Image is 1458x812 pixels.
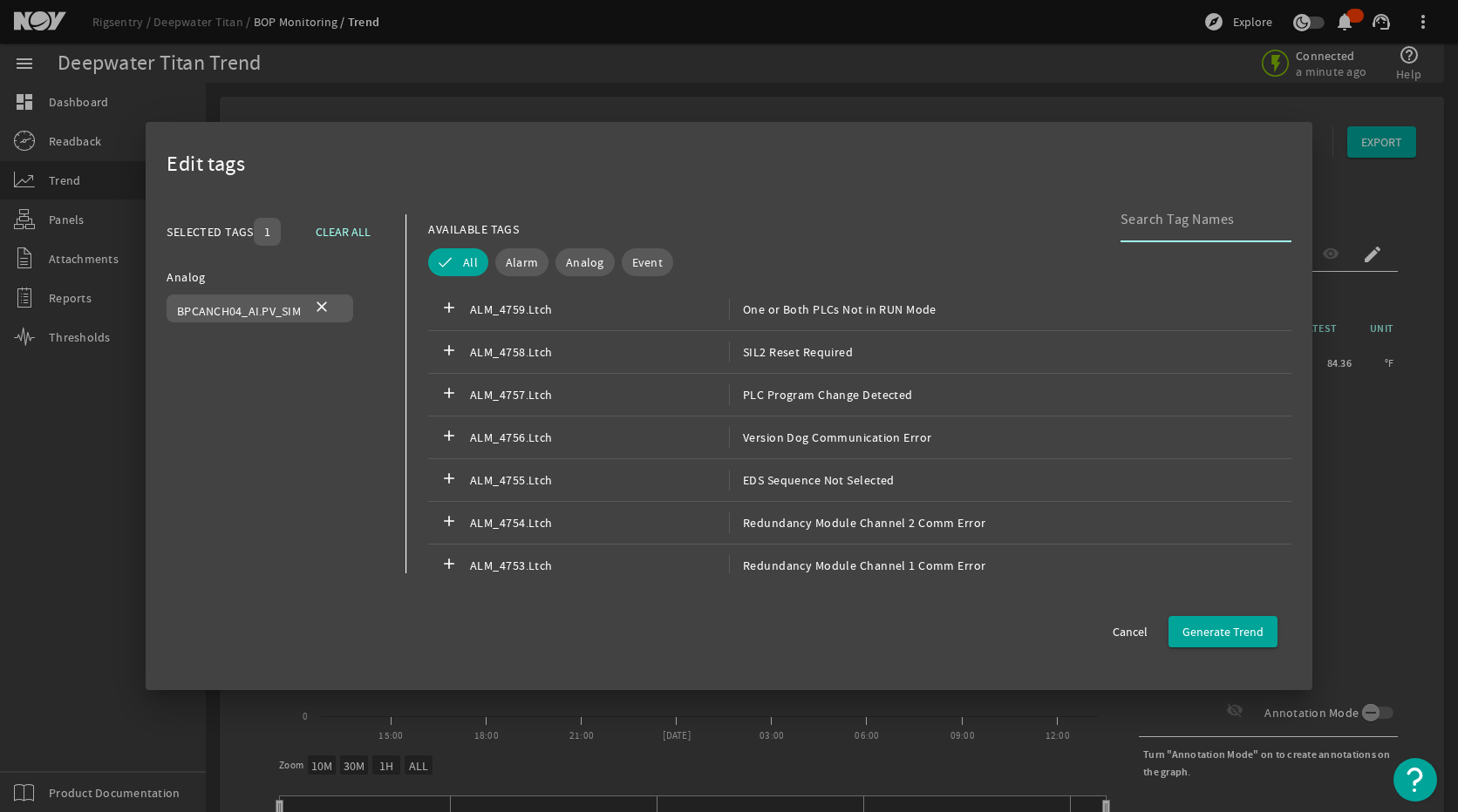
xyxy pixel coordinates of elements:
div: Analog [167,267,385,288]
mat-icon: add [439,342,460,362]
span: ALM_4753.Ltch [470,555,729,576]
span: SIL2 Reset Required [729,342,853,362]
span: Redundancy Module Channel 2 Comm Error [729,512,986,533]
span: Alarm [506,254,538,271]
span: ALM_4755.Ltch [470,470,729,491]
mat-icon: add [439,384,460,405]
span: Generate Trend [1182,623,1264,640]
span: ALM_4758.Ltch [470,342,729,362]
span: Analog [566,254,604,271]
button: Cancel [1099,616,1162,647]
span: ALM_4754.Ltch [470,512,729,533]
mat-icon: add [439,470,460,491]
span: Event [632,254,663,271]
div: AVAILABLE TAGS [428,219,519,240]
span: PLC Program Change Detected [729,384,913,405]
span: One or Both PLCs Not in RUN Mode [729,299,937,320]
span: ALM_4756.Ltch [470,427,729,448]
div: SELECTED TAGS [167,221,254,242]
span: Cancel [1113,623,1148,640]
span: BPCANCH04_AI.PV_SIM [177,303,301,319]
mat-icon: close [311,298,332,319]
button: Generate Trend [1168,616,1277,647]
mat-icon: add [439,427,460,448]
input: Search Tag Names [1121,209,1277,230]
mat-icon: add [439,512,460,533]
mat-icon: add [439,555,460,576]
button: Open Resource Center [1393,758,1437,802]
span: ALM_4757.Ltch [470,384,729,405]
div: Edit tags [167,143,1291,186]
span: EDS Sequence Not Selected [729,470,895,491]
span: ALM_4759.Ltch [470,299,729,320]
span: Redundancy Module Channel 1 Comm Error [729,555,986,576]
span: Version Dog Communication Error [729,427,932,448]
span: All [463,254,478,271]
span: CLEAR ALL [316,221,371,242]
mat-icon: add [439,299,460,320]
button: CLEAR ALL [302,216,385,247]
span: 1 [264,223,270,240]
